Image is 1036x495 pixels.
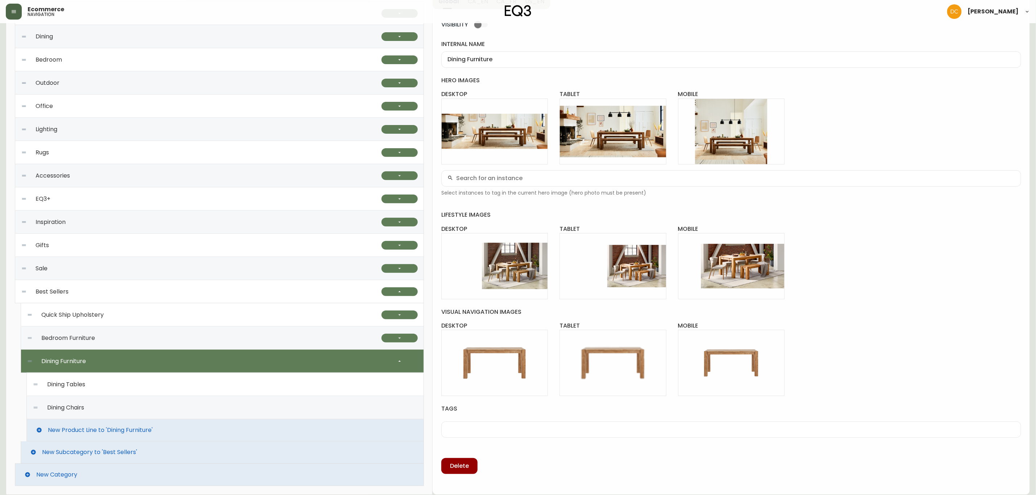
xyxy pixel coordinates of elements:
span: Office [36,103,53,109]
span: Select instances to tag in the current hero image (hero photo must be present) [441,190,1021,197]
h4: lifestyle images [441,211,1021,219]
span: Delete [450,462,469,470]
h4: mobile [678,90,785,98]
button: Delete [441,458,478,474]
span: [PERSON_NAME] [967,9,1019,14]
h4: mobile [678,322,785,330]
h4: desktop [441,225,548,233]
span: New Subcategory to 'Best Sellers' [42,449,137,456]
span: Dining Tables [47,381,85,388]
h4: hero images [441,76,1021,84]
span: Dining Chairs [47,404,84,411]
img: logo [505,5,532,17]
h4: desktop [441,90,548,98]
span: Dining Furniture [41,358,86,365]
span: Sale [36,265,48,272]
span: Bedroom Furniture [41,335,95,341]
span: VISIBILITY [441,21,468,29]
span: New Category [36,471,77,478]
h4: visual navigation images [441,308,1021,316]
span: Inspiration [36,219,66,225]
span: Outdoor [36,80,59,86]
span: Ecommerce [28,7,64,12]
h4: tablet [560,90,666,98]
label: internal name [441,40,1021,48]
h4: tablet [560,322,666,330]
h4: tags [441,405,1021,413]
img: 7eb451d6983258353faa3212700b340b [947,4,962,19]
span: Best Sellers [36,288,69,295]
h4: mobile [678,225,785,233]
span: Quick Ship Upholstery [41,312,104,318]
span: Dining [36,33,53,40]
span: Lighting [36,126,57,133]
span: Gifts [36,242,49,249]
input: Search for an instance [456,175,1015,182]
h4: tablet [560,225,666,233]
span: Rugs [36,149,49,156]
span: EQ3+ [36,196,50,202]
span: Bedroom [36,57,62,63]
h4: desktop [441,322,548,330]
span: New Product Line to 'Dining Furniture' [48,427,153,433]
h5: navigation [28,12,54,17]
span: Accessories [36,172,70,179]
